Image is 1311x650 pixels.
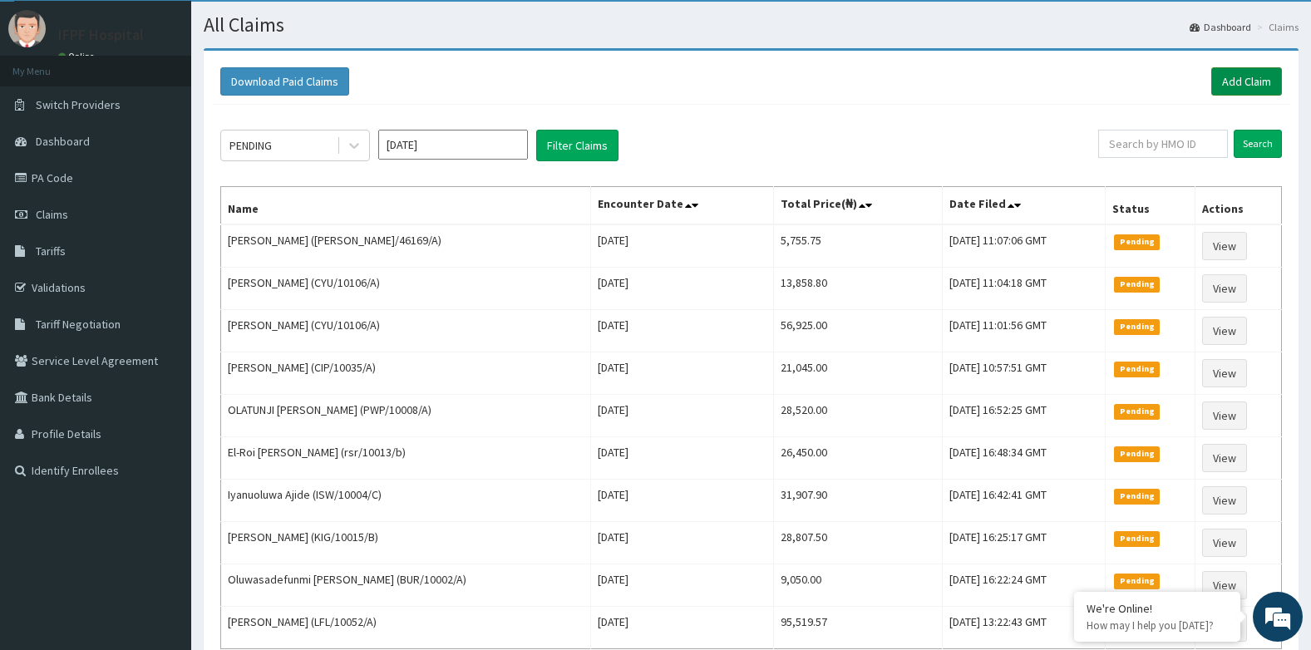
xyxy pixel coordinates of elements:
[1202,274,1247,303] a: View
[773,480,942,522] td: 31,907.90
[1202,317,1247,345] a: View
[220,67,349,96] button: Download Paid Claims
[943,607,1106,649] td: [DATE] 13:22:43 GMT
[36,207,68,222] span: Claims
[229,137,272,154] div: PENDING
[36,244,66,259] span: Tariffs
[591,224,774,268] td: [DATE]
[221,480,591,522] td: Iyanuoluwa Ajide (ISW/10004/C)
[591,480,774,522] td: [DATE]
[1202,359,1247,387] a: View
[221,607,591,649] td: [PERSON_NAME] (LFL/10052/A)
[773,310,942,352] td: 56,925.00
[221,224,591,268] td: [PERSON_NAME] ([PERSON_NAME]/46169/A)
[591,310,774,352] td: [DATE]
[943,268,1106,310] td: [DATE] 11:04:18 GMT
[378,130,528,160] input: Select Month and Year
[1202,529,1247,557] a: View
[8,454,317,512] textarea: Type your message and hit 'Enter'
[31,83,67,125] img: d_794563401_company_1708531726252_794563401
[591,437,774,480] td: [DATE]
[1087,618,1228,633] p: How may I help you today?
[536,130,619,161] button: Filter Claims
[221,310,591,352] td: [PERSON_NAME] (CYU/10106/A)
[1190,20,1251,34] a: Dashboard
[221,352,591,395] td: [PERSON_NAME] (CIP/10035/A)
[773,224,942,268] td: 5,755.75
[1253,20,1299,34] li: Claims
[1211,67,1282,96] a: Add Claim
[1202,444,1247,472] a: View
[591,564,774,607] td: [DATE]
[943,480,1106,522] td: [DATE] 16:42:41 GMT
[943,564,1106,607] td: [DATE] 16:22:24 GMT
[943,352,1106,395] td: [DATE] 10:57:51 GMT
[1202,571,1247,599] a: View
[591,352,774,395] td: [DATE]
[591,522,774,564] td: [DATE]
[943,310,1106,352] td: [DATE] 11:01:56 GMT
[1114,404,1160,419] span: Pending
[773,607,942,649] td: 95,519.57
[1195,187,1282,225] th: Actions
[1202,401,1247,430] a: View
[58,51,98,62] a: Online
[221,268,591,310] td: [PERSON_NAME] (CYU/10106/A)
[221,564,591,607] td: Oluwasadefunmi [PERSON_NAME] (BUR/10002/A)
[773,352,942,395] td: 21,045.00
[204,14,1299,36] h1: All Claims
[943,437,1106,480] td: [DATE] 16:48:34 GMT
[221,437,591,480] td: El-Roi [PERSON_NAME] (rsr/10013/b)
[591,187,774,225] th: Encounter Date
[943,224,1106,268] td: [DATE] 11:07:06 GMT
[221,522,591,564] td: [PERSON_NAME] (KIG/10015/B)
[58,27,144,42] p: IFPF Hospital
[221,187,591,225] th: Name
[8,10,46,47] img: User Image
[1114,362,1160,377] span: Pending
[773,437,942,480] td: 26,450.00
[773,395,942,437] td: 28,520.00
[1234,130,1282,158] input: Search
[591,395,774,437] td: [DATE]
[36,317,121,332] span: Tariff Negotiation
[221,395,591,437] td: OLATUNJI [PERSON_NAME] (PWP/10008/A)
[1114,277,1160,292] span: Pending
[1114,234,1160,249] span: Pending
[1202,486,1247,515] a: View
[773,564,942,607] td: 9,050.00
[86,93,279,115] div: Chat with us now
[943,395,1106,437] td: [DATE] 16:52:25 GMT
[591,607,774,649] td: [DATE]
[1114,574,1160,588] span: Pending
[1098,130,1228,158] input: Search by HMO ID
[1114,446,1160,461] span: Pending
[1087,601,1228,616] div: We're Online!
[1114,319,1160,334] span: Pending
[1202,232,1247,260] a: View
[1106,187,1195,225] th: Status
[591,268,774,310] td: [DATE]
[773,268,942,310] td: 13,858.80
[36,97,121,112] span: Switch Providers
[1114,489,1160,504] span: Pending
[273,8,313,48] div: Minimize live chat window
[943,522,1106,564] td: [DATE] 16:25:17 GMT
[1114,531,1160,546] span: Pending
[36,134,90,149] span: Dashboard
[773,187,942,225] th: Total Price(₦)
[773,522,942,564] td: 28,807.50
[943,187,1106,225] th: Date Filed
[96,209,229,377] span: We're online!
